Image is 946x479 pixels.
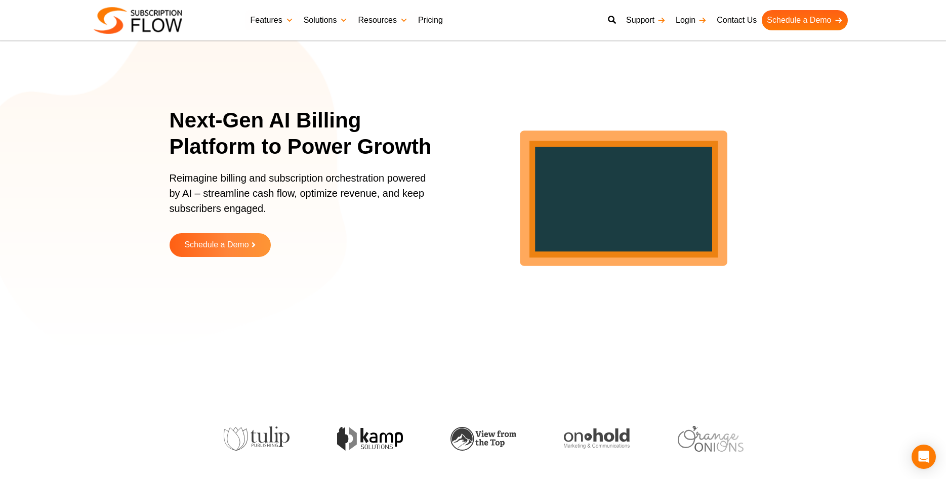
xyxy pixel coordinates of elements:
[199,426,265,451] img: tulip-publishing
[426,427,492,451] img: view-from-the-top
[712,10,762,30] a: Contact Us
[170,107,445,160] h1: Next-Gen AI Billing Platform to Power Growth
[299,10,353,30] a: Solutions
[245,10,299,30] a: Features
[671,10,712,30] a: Login
[353,10,413,30] a: Resources
[540,428,605,449] img: onhold-marketing
[170,233,271,257] a: Schedule a Demo
[184,241,249,249] span: Schedule a Demo
[762,10,847,30] a: Schedule a Demo
[312,427,378,451] img: kamp-solution
[912,445,936,469] div: Open Intercom Messenger
[170,170,433,226] p: Reimagine billing and subscription orchestration powered by AI – streamline cash flow, optimize r...
[413,10,448,30] a: Pricing
[94,7,182,34] img: Subscriptionflow
[621,10,671,30] a: Support
[653,426,719,452] img: orange-onions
